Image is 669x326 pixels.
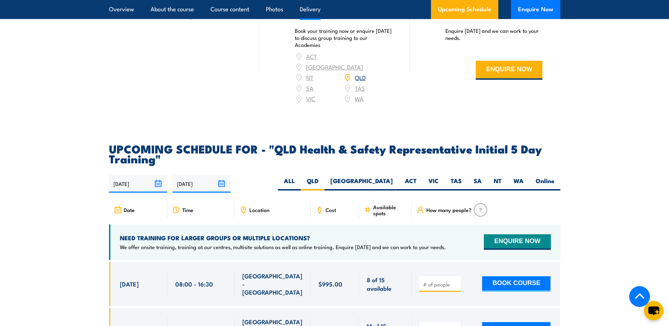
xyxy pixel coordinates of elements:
[326,207,336,213] span: Cost
[249,207,269,213] span: Location
[468,177,488,191] label: SA
[422,177,445,191] label: VIC
[426,207,472,213] span: How many people?
[399,177,422,191] label: ACT
[109,144,560,163] h2: UPCOMING SCHEDULE FOR - "QLD Health & Safety Representative Initial 5 Day Training"
[476,61,542,80] button: ENQUIRE NOW
[175,280,213,288] span: 08:00 - 16:30
[530,177,560,191] label: Online
[373,204,407,216] span: Available spots
[278,177,301,191] label: ALL
[242,272,303,296] span: [GEOGRAPHIC_DATA] - [GEOGRAPHIC_DATA]
[644,301,663,320] button: chat-button
[182,207,193,213] span: Time
[295,27,392,48] p: Book your training now or enquire [DATE] to discuss group training to our Academies
[109,175,167,193] input: From date
[318,280,342,288] span: $995.00
[488,177,507,191] label: NT
[367,276,404,292] span: 8 of 15 available
[120,280,139,288] span: [DATE]
[355,73,366,81] a: QLD
[484,234,551,250] button: ENQUIRE NOW
[423,281,458,288] input: # of people
[445,27,543,41] p: Enquire [DATE] and we can work to your needs.
[445,177,468,191] label: TAS
[172,175,231,193] input: To date
[120,243,446,250] p: We offer onsite training, training at our centres, multisite solutions as well as online training...
[324,177,399,191] label: [GEOGRAPHIC_DATA]
[124,207,135,213] span: Date
[120,234,446,242] h4: NEED TRAINING FOR LARGER GROUPS OR MULTIPLE LOCATIONS?
[301,177,324,191] label: QLD
[507,177,530,191] label: WA
[482,276,551,292] button: BOOK COURSE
